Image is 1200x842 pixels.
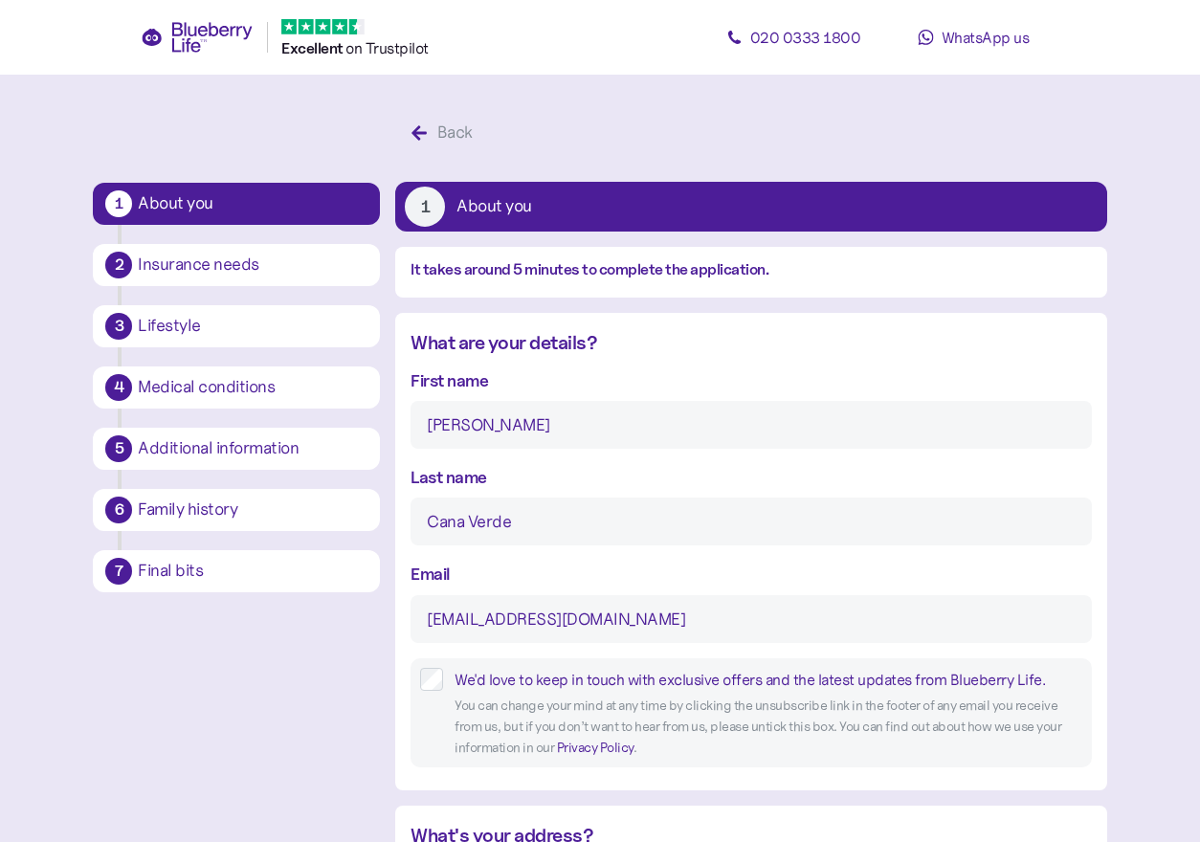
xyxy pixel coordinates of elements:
[138,501,367,519] div: Family history
[455,696,1081,758] div: You can change your mind at any time by clicking the unsubscribe link in the footer of any email ...
[138,256,367,274] div: Insurance needs
[887,18,1059,56] a: WhatsApp us
[557,739,633,756] a: Privacy Policy
[93,366,380,409] button: 4Medical conditions
[105,190,132,217] div: 1
[138,563,367,580] div: Final bits
[411,367,488,393] label: First name
[105,313,132,340] div: 3
[411,258,1091,282] div: It takes around 5 minutes to complete the application.
[93,244,380,286] button: 2Insurance needs
[93,550,380,592] button: 7Final bits
[456,198,532,215] div: About you
[138,195,367,212] div: About you
[395,182,1106,232] button: 1About you
[411,595,1091,643] input: name@example.com
[105,252,132,278] div: 2
[105,374,132,401] div: 4
[281,39,345,57] span: Excellent ️
[395,113,494,153] button: Back
[411,328,1091,358] div: What are your details?
[411,464,487,490] label: Last name
[105,435,132,462] div: 5
[707,18,879,56] a: 020 0333 1800
[437,120,473,145] div: Back
[105,558,132,585] div: 7
[411,561,451,587] label: Email
[138,379,367,396] div: Medical conditions
[405,187,445,227] div: 1
[455,668,1081,692] div: We'd love to keep in touch with exclusive offers and the latest updates from Blueberry Life.
[105,497,132,523] div: 6
[750,28,861,47] span: 020 0333 1800
[93,305,380,347] button: 3Lifestyle
[942,28,1030,47] span: WhatsApp us
[93,489,380,531] button: 6Family history
[93,183,380,225] button: 1About you
[138,440,367,457] div: Additional information
[138,318,367,335] div: Lifestyle
[93,428,380,470] button: 5Additional information
[345,38,429,57] span: on Trustpilot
